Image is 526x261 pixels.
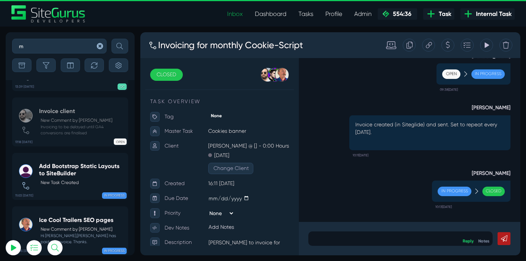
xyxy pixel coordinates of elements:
[20,5,192,25] h3: Invoicing for monthly Cookie-Script
[246,82,436,93] strong: [PERSON_NAME]
[28,94,80,105] p: Tag
[118,83,127,90] span: QC
[292,6,319,22] a: Tasks
[114,138,127,145] span: OPEN
[347,200,366,212] small: 10:13[DATE]
[87,139,105,151] p: [DATE]
[12,153,128,200] a: 11:03 [DATE] Add Bootstrap Static Layouts to SiteBuilderNew Task Created IN PROGRESS
[422,8,438,23] div: Delete Task
[39,124,125,137] small: Invoicing to be delayed until GA4 conversions are finalised
[354,8,369,23] div: Create a Quote
[473,9,512,19] span: Internal Task
[28,128,80,139] p: Client
[331,8,347,23] div: Copy this Task URL
[80,128,175,139] p: [PERSON_NAME] @ [] - 0:00 Hours
[80,154,133,167] button: Change Client
[15,248,34,253] b: 12:05 [DATE]
[15,84,34,89] b: 13:39 [DATE]
[319,6,348,22] a: Profile
[389,44,429,55] div: In Progress
[80,111,175,122] p: Cookies banner
[12,206,128,255] a: 12:05 [DATE] Ice Cool Trailers SEO pagesNew Comment by [PERSON_NAME] Hi [PERSON_NAME],[PERSON_NAM...
[11,77,175,86] p: TASK OVERVIEW
[352,61,373,74] small: 09:38[DATE]
[102,248,127,254] span: IN PROGRESS
[423,8,454,20] a: Task
[80,172,175,184] p: 16:11 [DATE]
[390,10,411,17] span: 554:36
[343,159,436,170] strong: [PERSON_NAME]
[39,233,125,245] small: Hi [PERSON_NAME],[PERSON_NAME] has paid this invoice. Thanks.
[80,94,99,102] span: None
[28,172,80,184] p: Created
[253,104,429,123] p: Invoice created (in Siteglide) and sent. Set to repeat every [DATE].
[377,8,392,23] div: Add to Task Drawer
[28,189,80,201] p: Due Date
[28,111,80,122] p: Master Task
[28,207,80,219] p: Priority
[39,217,125,223] h5: Ice Cool Trailers SEO pages
[15,140,33,145] b: 17:18 [DATE]
[102,192,127,199] span: IN PROGRESS
[41,226,124,233] p: New Comment by [PERSON_NAME]
[78,222,177,236] div: Add Notes
[281,9,301,21] div: Standard
[378,8,417,20] a: 554:36
[460,8,515,20] a: Internal Task
[309,8,324,23] div: Duplicate this Task
[11,43,50,57] a: CLOSED
[28,224,80,236] p: Dev Notes
[250,138,268,151] small: 10:11[DATE]
[221,6,249,22] a: Inbox
[436,9,451,19] span: Task
[355,44,377,55] div: Open
[28,241,80,253] p: Description
[41,117,124,124] p: New Comment by [PERSON_NAME]
[15,193,33,198] b: 11:03 [DATE]
[400,8,415,23] div: View Tracking Items
[348,6,378,22] a: Admin
[12,97,128,146] a: 17:18 [DATE] Invoice clientNew Comment by [PERSON_NAME] Invoicing to be delayed until GA4 convers...
[41,179,124,186] p: New Task Created
[12,39,107,53] input: Search Inbox...
[350,181,389,192] div: In Progress
[39,108,125,115] h5: Invoice client
[11,5,86,22] img: Sitegurus Logo
[39,163,125,177] h5: Add Bootstrap Static Layouts to SiteBuilder
[379,243,392,248] a: Reply
[249,6,292,22] a: Dashboard
[402,181,429,192] div: Closed
[11,5,86,22] a: SiteGurus
[397,243,410,248] a: Notes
